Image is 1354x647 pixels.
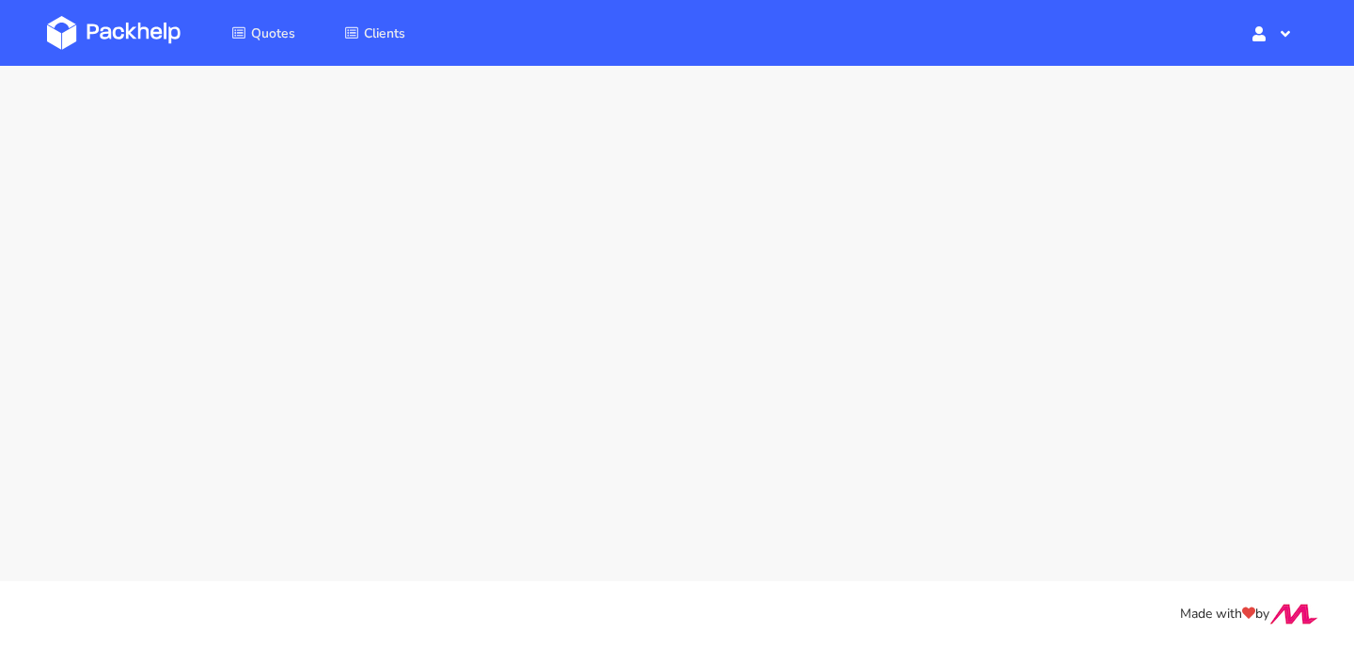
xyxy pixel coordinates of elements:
img: Move Closer [1269,604,1318,624]
span: Clients [364,24,405,42]
a: Clients [322,16,428,50]
div: Made with by [23,604,1331,625]
img: Dashboard [47,16,181,50]
a: Quotes [209,16,318,50]
span: Quotes [251,24,295,42]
